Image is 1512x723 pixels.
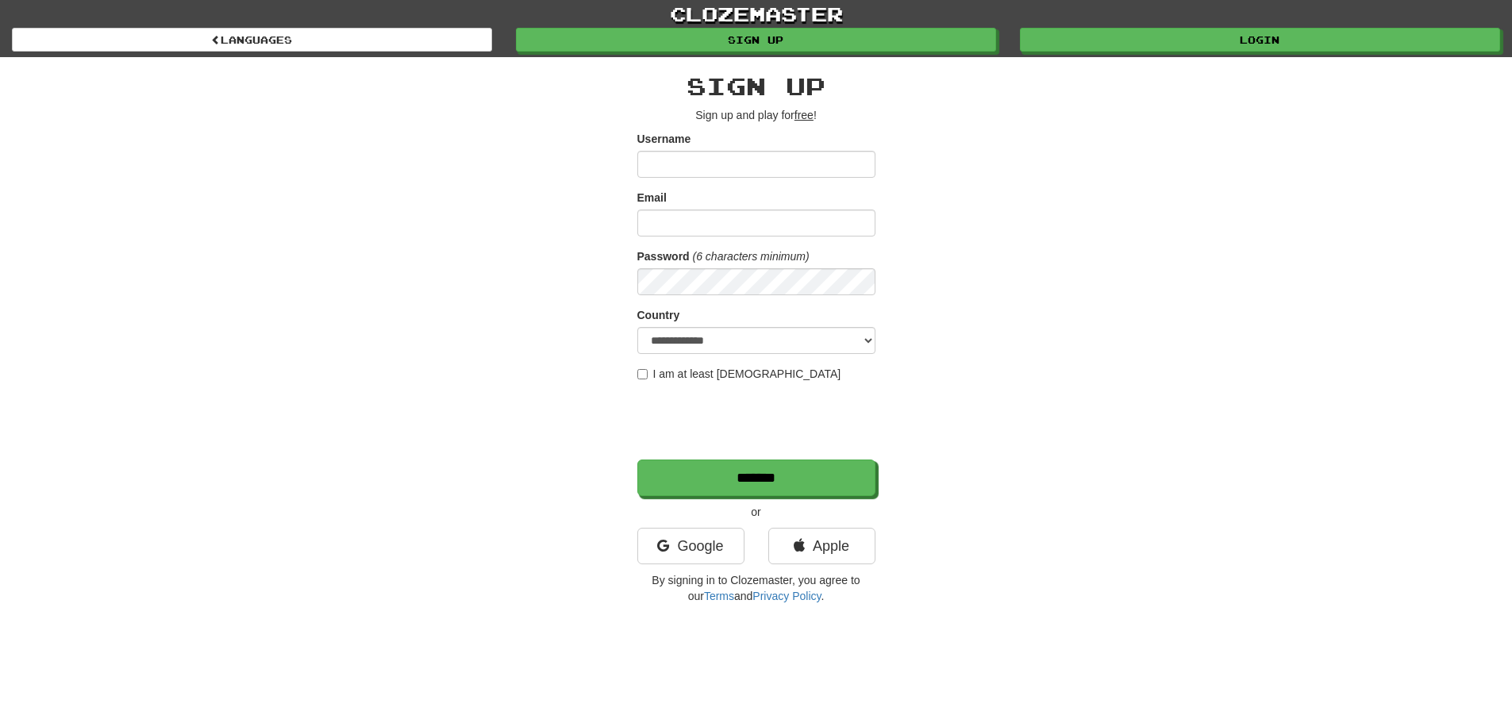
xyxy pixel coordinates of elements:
[637,572,875,604] p: By signing in to Clozemaster, you agree to our and .
[693,250,810,263] em: (6 characters minimum)
[637,190,667,206] label: Email
[637,504,875,520] p: or
[704,590,734,602] a: Terms
[637,131,691,147] label: Username
[12,28,492,52] a: Languages
[637,73,875,99] h2: Sign up
[637,390,879,452] iframe: reCAPTCHA
[752,590,821,602] a: Privacy Policy
[637,307,680,323] label: Country
[1020,28,1500,52] a: Login
[768,528,875,564] a: Apple
[637,369,648,379] input: I am at least [DEMOGRAPHIC_DATA]
[794,109,814,121] u: free
[637,248,690,264] label: Password
[637,366,841,382] label: I am at least [DEMOGRAPHIC_DATA]
[516,28,996,52] a: Sign up
[637,107,875,123] p: Sign up and play for !
[637,528,744,564] a: Google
